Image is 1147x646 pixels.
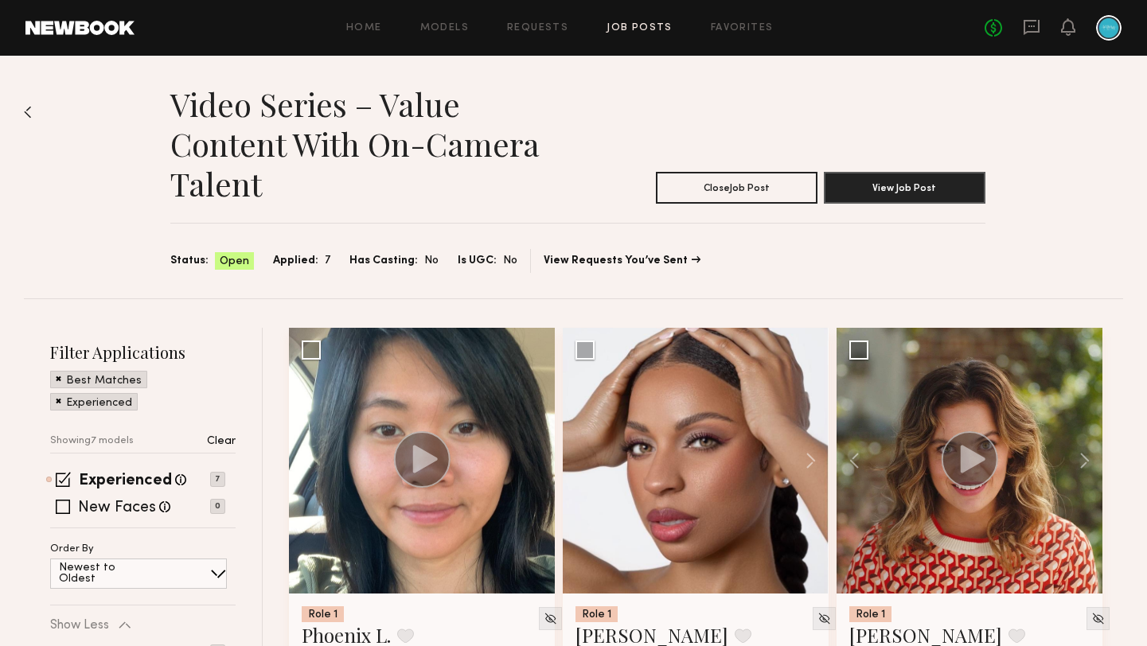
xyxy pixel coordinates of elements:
span: No [424,252,439,270]
img: Unhide Model [817,612,831,625]
span: Applied: [273,252,318,270]
div: Role 1 [849,606,891,622]
span: Is UGC: [458,252,497,270]
div: Role 1 [575,606,618,622]
a: Requests [507,23,568,33]
a: View Requests You’ve Sent [544,255,700,267]
p: Clear [207,436,236,447]
label: New Faces [78,500,156,516]
div: Role 1 [302,606,344,622]
label: Experienced [79,473,172,489]
span: Has Casting: [349,252,418,270]
button: CloseJob Post [656,172,817,204]
a: Home [346,23,382,33]
p: Showing 7 models [50,436,134,446]
span: 7 [325,252,330,270]
span: No [503,252,517,270]
h2: Filter Applications [50,341,236,363]
p: Newest to Oldest [59,562,154,585]
a: Job Posts [607,23,673,33]
p: Best Matches [66,376,142,387]
h1: Video Series – Value Content with On-Camera Talent [170,84,578,204]
img: Unhide Model [544,612,557,625]
p: Experienced [66,398,132,409]
p: Order By [50,544,94,555]
p: 7 [210,472,225,487]
img: Unhide Model [1091,612,1105,625]
p: Show Less [50,619,109,632]
span: Open [220,254,249,270]
a: Favorites [711,23,774,33]
a: Models [420,23,469,33]
span: Status: [170,252,209,270]
button: View Job Post [824,172,985,204]
p: 0 [210,499,225,514]
img: Back to previous page [24,106,32,119]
